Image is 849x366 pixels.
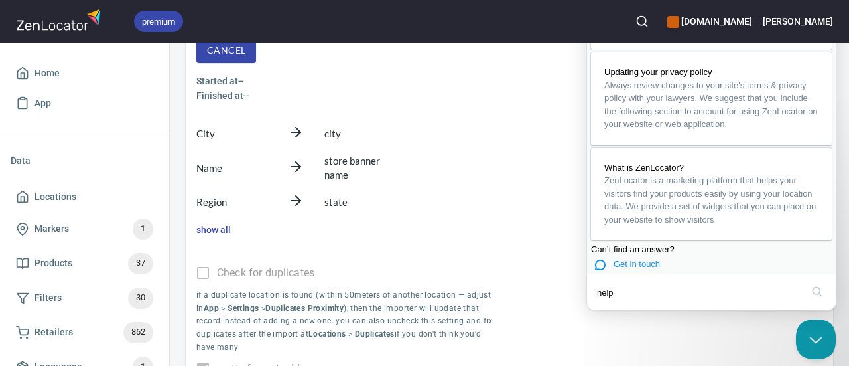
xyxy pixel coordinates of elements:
a: Products37 [11,246,159,281]
h6: Started at -- [196,74,509,88]
section: Get in touch [4,236,245,266]
span: Cancel [207,43,245,59]
a: Home [11,58,159,88]
a: Filters30 [11,281,159,316]
div: Region [191,190,283,215]
span: Updating your privacy policy [17,60,125,70]
a: show all [196,225,231,235]
span: Locations [34,189,76,205]
b: Settings [228,304,259,313]
span: Home [34,65,60,82]
li: Data [11,145,159,177]
b: App [204,304,219,313]
span: Get in touch [27,252,73,262]
div: city [319,122,411,146]
span: 862 [123,325,153,340]
a: What is ZenLocator?. ZenLocator is a marketing platform that helps your visitors find your produc... [4,141,245,234]
a: Get in touch [4,250,245,266]
button: Cancel [196,39,256,63]
div: Manage your apps [667,7,751,36]
span: Markers [34,221,69,237]
span: Retailers [34,324,73,341]
div: store banner name [319,149,411,187]
div: City [191,122,283,146]
a: Markers1 [11,212,159,246]
span: 37 [128,256,153,271]
a: Locations [11,182,159,212]
h6: Finished at -- [196,88,509,103]
div: Name [191,156,283,181]
div: state [319,190,411,215]
img: zenlocator [16,5,105,34]
iframe: Help Scout Beacon - Close [796,320,836,359]
h6: [DOMAIN_NAME] [667,14,751,29]
iframe: Help Scout Beacon - Live Chat, Contact Form, and Knowledge Base [587,7,836,310]
b: Duplicates [355,329,395,339]
span: Products [34,255,72,272]
a: Updating your privacy policy. Always review changes to your site's terms & privacy policy with yo... [4,46,245,139]
span: What is ZenLocator? [17,156,97,166]
h6: [PERSON_NAME] [763,14,833,29]
span: premium [134,15,183,29]
a: App [11,88,159,118]
button: [PERSON_NAME] [763,7,833,36]
button: Search [627,7,657,36]
span: App [34,95,51,112]
b: Locations [308,329,346,339]
p: if a duplicate location is found (within 50 meters of another location — adjust in > > ), then th... [196,289,499,355]
span: Filters [34,290,62,306]
span: 30 [128,290,153,306]
span: Always review changes to your site's terms & privacy policy with your lawyers. We suggest that yo... [17,74,231,123]
span: ZenLocator is a marketing platform that helps your visitors find your products easily by using yo... [17,169,229,218]
span: Check for duplicates [217,265,314,281]
span: 1 [133,221,153,236]
div: Can’t find an answer? [4,236,245,250]
div: premium [134,11,183,32]
button: color-CE600E [667,16,679,28]
a: Retailers862 [11,316,159,350]
b: Duplicates Proximity [265,304,344,313]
